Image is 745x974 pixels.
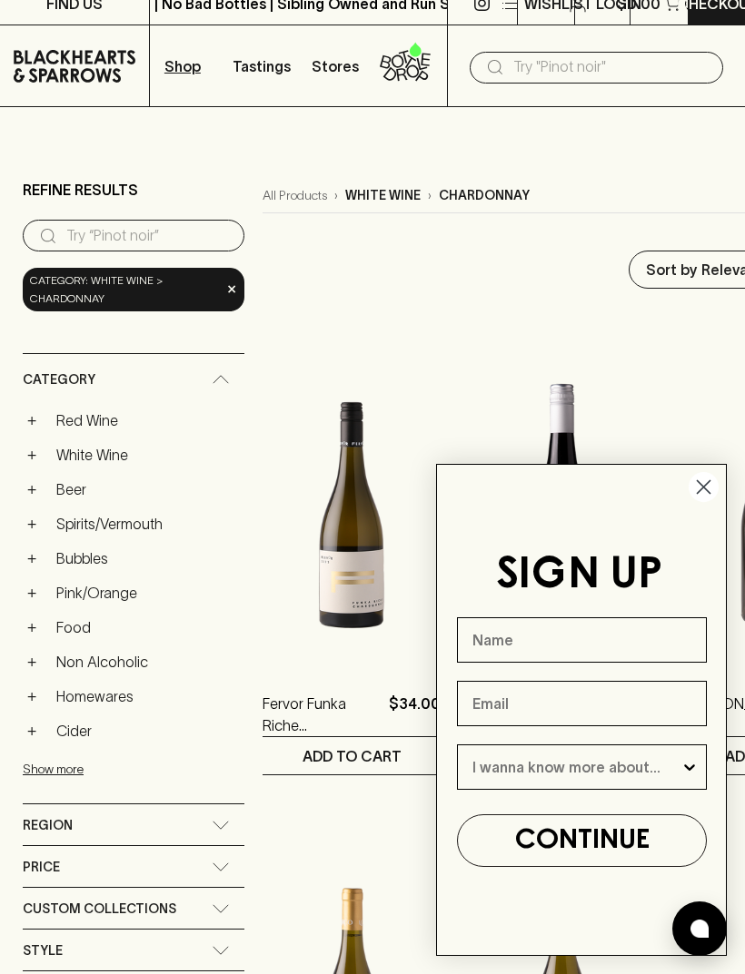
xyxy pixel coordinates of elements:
[48,646,244,677] a: Non Alcoholic
[23,480,41,498] button: +
[345,186,421,205] p: white wine
[23,515,41,533] button: +
[23,722,41,740] button: +
[48,405,244,436] a: Red Wine
[30,271,221,308] span: Category: white wine > chardonnay
[23,804,244,845] div: Region
[48,474,244,505] a: Beer
[48,715,244,746] a: Cider
[690,920,709,938] img: bubble-icon
[312,55,359,77] p: Stores
[23,653,41,671] button: +
[48,543,244,574] a: Bubbles
[48,577,244,608] a: Pink/Orange
[23,940,63,962] span: Style
[23,549,41,567] button: +
[150,25,224,106] button: Shop
[457,617,707,663] input: Name
[389,693,441,736] p: $34.00
[459,348,665,665] img: Mt Moriac Chardonnay 2024
[23,354,244,406] div: Category
[457,814,707,867] button: CONTINUE
[226,280,237,299] span: ×
[23,930,244,970] div: Style
[513,53,709,82] input: Try "Pinot noir"
[428,186,432,205] p: ›
[439,186,530,205] p: chardonnay
[472,745,680,789] input: I wanna know more about...
[48,612,244,643] a: Food
[23,446,41,464] button: +
[23,687,41,705] button: +
[303,745,402,767] p: ADD TO CART
[23,369,95,391] span: Category
[224,25,299,106] a: Tastings
[263,693,382,736] a: Fervor Funka Riche Chardonnay 2022
[496,555,662,596] span: SIGN UP
[263,348,441,665] img: Fervor Funka Riche Chardonnay 2022
[457,681,707,726] input: Email
[23,584,41,602] button: +
[164,55,201,77] p: Shop
[23,411,41,429] button: +
[23,814,73,837] span: Region
[23,846,244,887] div: Price
[66,221,230,251] input: Try “Pinot noir”
[418,446,745,974] div: FLYOUT Form
[23,618,41,636] button: +
[48,439,244,470] a: White Wine
[23,750,261,787] button: Show more
[688,471,720,503] button: Close dialog
[23,856,60,879] span: Price
[23,179,138,201] p: Refine Results
[233,55,291,77] p: Tastings
[263,186,327,205] a: All Products
[48,681,244,712] a: Homewares
[263,737,441,774] button: ADD TO CART
[334,186,338,205] p: ›
[23,898,176,920] span: Custom Collections
[299,25,373,106] a: Stores
[680,745,699,789] button: Show Options
[48,508,244,539] a: Spirits/Vermouth
[23,888,244,929] div: Custom Collections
